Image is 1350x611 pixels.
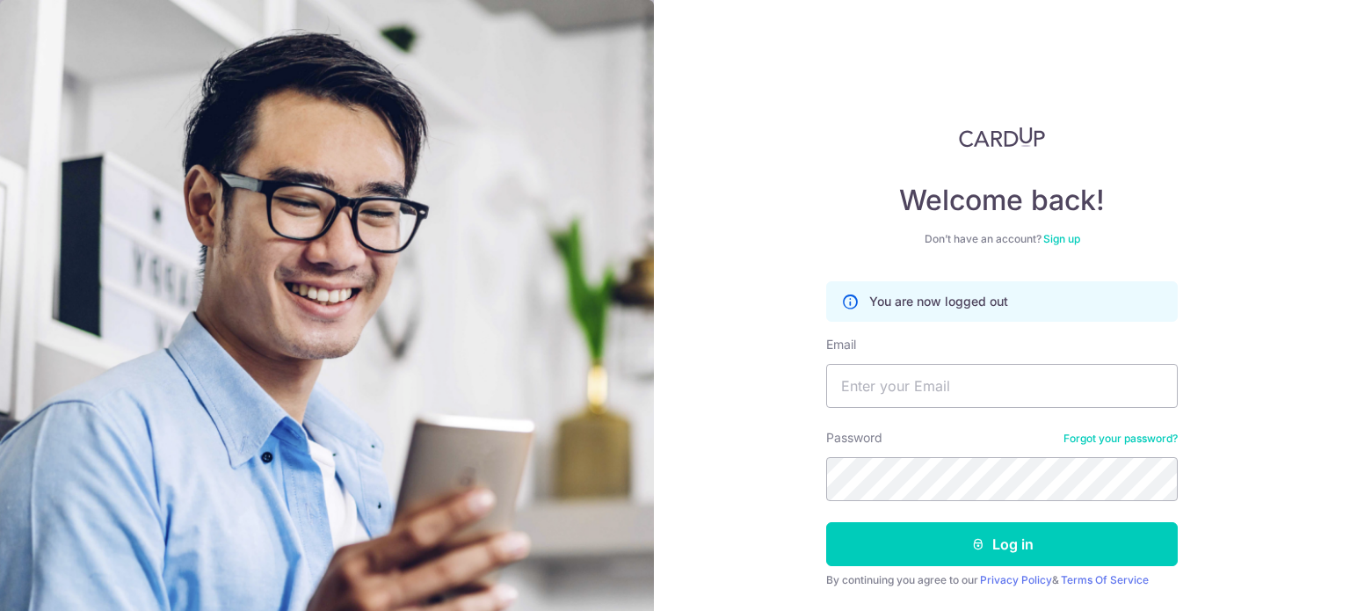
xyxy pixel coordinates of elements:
p: You are now logged out [869,293,1008,310]
input: Enter your Email [826,364,1178,408]
label: Email [826,336,856,353]
a: Sign up [1043,232,1080,245]
a: Privacy Policy [980,573,1052,586]
label: Password [826,429,882,447]
a: Forgot your password? [1063,432,1178,446]
div: Don’t have an account? [826,232,1178,246]
div: By continuing you agree to our & [826,573,1178,587]
h4: Welcome back! [826,183,1178,218]
img: CardUp Logo [959,127,1045,148]
a: Terms Of Service [1061,573,1149,586]
button: Log in [826,522,1178,566]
